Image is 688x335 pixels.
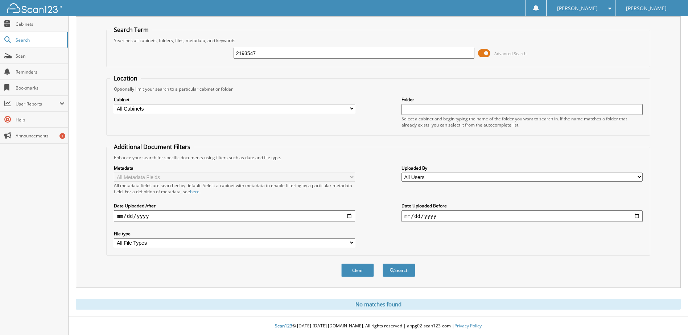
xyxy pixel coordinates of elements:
span: Cabinets [16,21,65,27]
span: Reminders [16,69,65,75]
label: File type [114,231,355,237]
div: 1 [59,133,65,139]
div: Enhance your search for specific documents using filters such as date and file type. [110,154,646,161]
span: User Reports [16,101,59,107]
div: © [DATE]-[DATE] [DOMAIN_NAME]. All rights reserved | appg02-scan123-com | [69,317,688,335]
button: Clear [341,264,374,277]
span: Search [16,37,63,43]
legend: Location [110,74,141,82]
label: Uploaded By [401,165,643,171]
img: scan123-logo-white.svg [7,3,62,13]
div: All metadata fields are searched by default. Select a cabinet with metadata to enable filtering b... [114,182,355,195]
div: Select a cabinet and begin typing the name of the folder you want to search in. If the name match... [401,116,643,128]
label: Date Uploaded After [114,203,355,209]
iframe: Chat Widget [652,300,688,335]
span: Help [16,117,65,123]
label: Folder [401,96,643,103]
div: No matches found [76,299,681,310]
label: Metadata [114,165,355,171]
label: Date Uploaded Before [401,203,643,209]
div: Searches all cabinets, folders, files, metadata, and keywords [110,37,646,44]
span: Announcements [16,133,65,139]
span: Advanced Search [494,51,527,56]
div: Optionally limit your search to a particular cabinet or folder [110,86,646,92]
button: Search [383,264,415,277]
label: Cabinet [114,96,355,103]
span: [PERSON_NAME] [557,6,598,11]
span: Scan123 [275,323,292,329]
span: Scan [16,53,65,59]
input: end [401,210,643,222]
legend: Search Term [110,26,152,34]
a: Privacy Policy [454,323,482,329]
legend: Additional Document Filters [110,143,194,151]
span: [PERSON_NAME] [626,6,667,11]
a: here [190,189,199,195]
span: Bookmarks [16,85,65,91]
input: start [114,210,355,222]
